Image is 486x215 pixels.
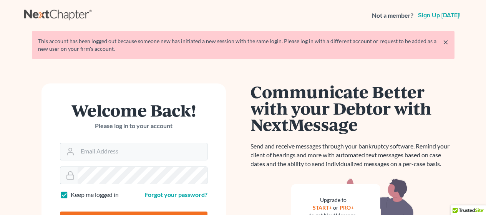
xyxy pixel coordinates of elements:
p: Send and receive messages through your bankruptcy software. Remind your client of hearings and mo... [251,142,454,168]
input: Email Address [78,143,207,160]
a: PRO+ [340,204,354,211]
a: Sign up [DATE]! [416,12,462,18]
label: Keep me logged in [71,190,119,199]
div: Upgrade to [310,196,357,204]
h1: Communicate Better with your Debtor with NextMessage [251,83,454,133]
h1: Welcome Back! [60,102,207,118]
a: × [443,37,448,47]
a: START+ [313,204,332,211]
span: or [333,204,338,211]
a: Forgot your password? [145,191,207,198]
div: This account has been logged out because someone new has initiated a new session with the same lo... [38,37,448,53]
strong: Not a member? [372,11,413,20]
p: Please log in to your account [60,122,207,130]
